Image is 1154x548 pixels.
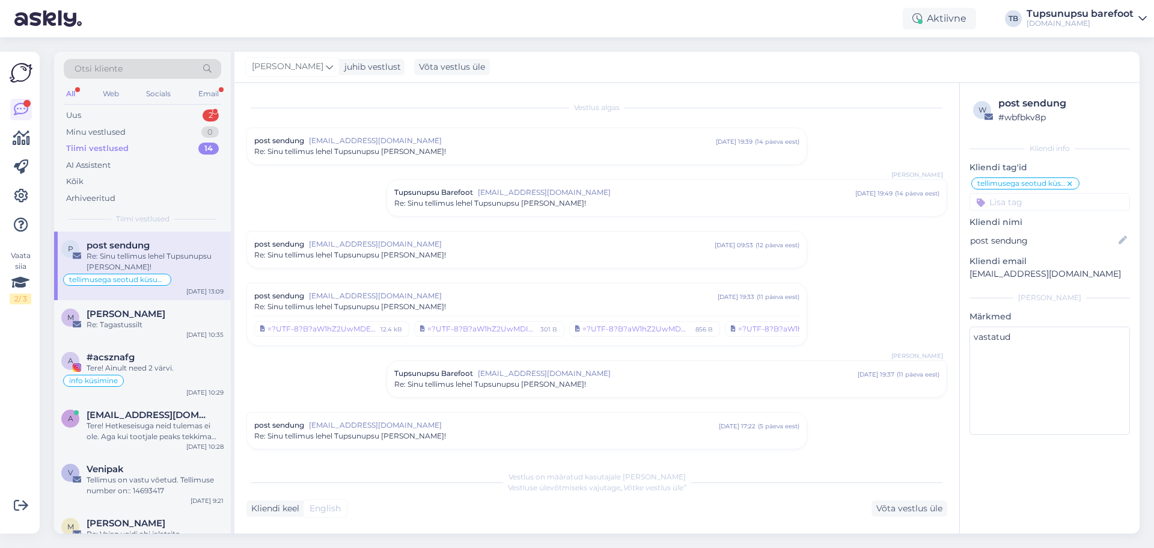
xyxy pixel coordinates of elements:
[87,363,224,374] div: Tere! Ainult need 2 värvi.
[969,268,1130,280] p: [EMAIL_ADDRESS][DOMAIN_NAME]
[970,234,1116,247] input: Lisa nimi
[254,431,446,442] span: Re: Sinu tellimus lehel Tupsunupsu [PERSON_NAME]!
[246,502,299,515] div: Kliendi keel
[203,109,219,122] div: 2
[254,146,446,157] span: Re: Sinu tellimus lehel Tupsunupsu [PERSON_NAME]!
[186,330,224,339] div: [DATE] 10:35
[87,410,212,420] span: annika.sosi@mail.ee
[75,63,123,75] span: Otsi kliente
[66,192,115,205] div: Arhiveeritud
[198,143,219,155] div: 14
[66,159,111,171] div: AI Assistent
[64,86,78,102] div: All
[254,250,446,260] span: Re: Sinu tellimus lehel Tupsunupsu [PERSON_NAME]!
[394,198,586,209] span: Re: Sinu tellimus lehel Tupsunupsu [PERSON_NAME]!
[858,370,894,379] div: [DATE] 19:37
[977,180,1066,187] span: tellimusega seotud küsumus
[10,61,32,84] img: Askly Logo
[694,324,714,334] div: 856 B
[186,442,224,451] div: [DATE] 10:28
[969,216,1130,229] p: Kliendi nimi
[310,502,341,515] span: English
[67,313,74,322] span: M
[394,187,473,198] span: Tupsunupsu Barefoot
[508,472,686,481] span: Vestlus on määratud kasutajale [PERSON_NAME]
[620,483,686,492] i: „Võtke vestlus üle”
[246,102,947,113] div: Vestlus algas
[186,287,224,296] div: [DATE] 13:09
[254,135,304,146] span: post sendung
[254,301,446,312] span: Re: Sinu tellimus lehel Tupsunupsu [PERSON_NAME]!
[756,241,799,250] div: ( 12 päeva eest )
[87,251,224,272] div: Re: Sinu tellimus lehel Tupsunupsu [PERSON_NAME]!
[394,379,586,390] span: Re: Sinu tellimus lehel Tupsunupsu [PERSON_NAME]!
[68,468,73,477] span: V
[116,214,169,224] span: Tiimi vestlused
[87,518,165,529] span: Mai Triin Puström
[718,292,754,301] div: [DATE] 19:33
[68,414,73,423] span: a
[254,420,304,431] span: post sendung
[969,161,1130,174] p: Kliendi tag'id
[68,244,73,253] span: p
[66,109,81,122] div: Uus
[719,422,756,431] div: [DATE] 17:22
[10,294,31,304] div: 2 / 3
[508,483,686,492] span: Vestluse ülevõtmiseks vajutage
[87,352,135,363] span: #acsznafg
[582,324,692,334] div: =?UTF-8?B?aW1hZ2UwMDMucG5n?=
[969,310,1130,323] p: Märkmed
[969,327,1130,435] textarea: vastatud
[872,500,947,517] div: Võta vestlus üle
[254,239,304,250] span: post sendung
[66,126,126,138] div: Minu vestlused
[758,422,799,431] div: ( 5 päeva eest )
[897,370,939,379] div: ( 11 päeva eest )
[69,377,118,384] span: info küsimine
[87,420,224,442] div: Tere! Hetkeseisuga neid tulemas ei ole. Aga kui tootjale peaks tekkima lattu, siis tellime. Soovi...
[891,170,943,179] span: [PERSON_NAME]
[68,356,73,365] span: a
[309,420,719,431] span: [EMAIL_ADDRESS][DOMAIN_NAME]
[394,368,473,379] span: Tupsunupsu Barefoot
[969,143,1130,154] div: Kliendi info
[757,292,799,301] div: ( 11 päeva eest )
[978,105,986,114] span: w
[478,187,855,198] span: [EMAIL_ADDRESS][DOMAIN_NAME]
[309,135,716,146] span: [EMAIL_ADDRESS][DOMAIN_NAME]
[1027,19,1134,28] div: [DOMAIN_NAME]
[716,137,753,146] div: [DATE] 19:39
[414,59,490,75] div: Võta vestlus üle
[969,255,1130,268] p: Kliendi email
[903,8,976,29] div: Aktiivne
[998,111,1126,124] div: # wbfbkv8p
[10,250,31,304] div: Vaata siia
[1027,9,1134,19] div: Tupsunupsu barefoot
[196,86,221,102] div: Email
[87,464,124,475] span: Venipak
[969,193,1130,211] input: Lisa tag
[340,61,401,73] div: juhib vestlust
[87,309,165,319] span: Maret Laurimaa
[478,368,858,379] span: [EMAIL_ADDRESS][DOMAIN_NAME]
[66,143,129,155] div: Tiimi vestlused
[309,291,718,301] span: [EMAIL_ADDRESS][DOMAIN_NAME]
[1005,10,1022,27] div: TB
[69,276,165,283] span: tellimusega seotud küsumus
[755,137,799,146] div: ( 14 päeva eest )
[427,324,537,334] div: =?UTF-8?B?aW1hZ2UwMDIucG5n?=
[144,86,173,102] div: Socials
[87,475,224,496] div: Tellimus on vastu võetud. Tellimuse number on:: 14693417
[267,324,377,334] div: =?UTF-8?B?aW1hZ2UwMDEucG5n?=
[309,239,715,250] span: [EMAIL_ADDRESS][DOMAIN_NAME]
[855,189,893,198] div: [DATE] 19:49
[252,60,323,73] span: [PERSON_NAME]
[539,324,558,334] div: 301 B
[1027,9,1147,28] a: Tupsunupsu barefoot[DOMAIN_NAME]
[715,241,753,250] div: [DATE] 09:53
[186,388,224,397] div: [DATE] 10:29
[891,351,943,360] span: [PERSON_NAME]
[87,319,224,330] div: Re: Tagastussilt
[379,324,403,334] div: 12.4 kB
[87,240,150,251] span: post sendung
